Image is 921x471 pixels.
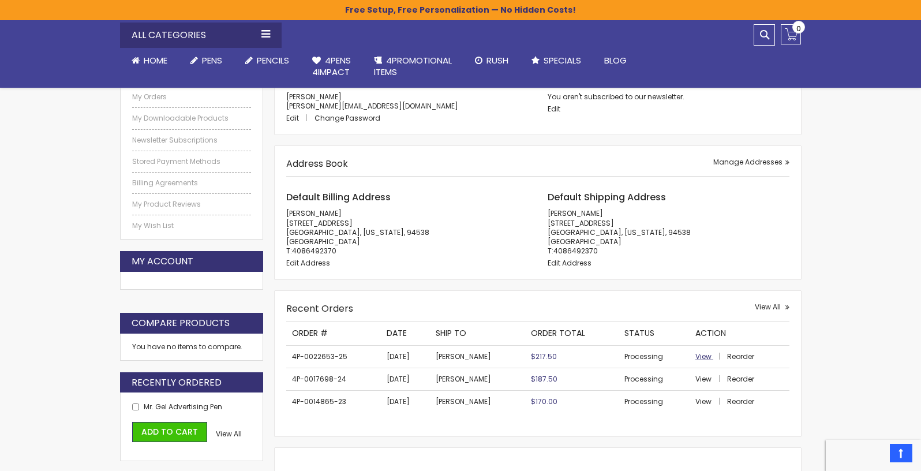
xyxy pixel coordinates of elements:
[531,397,557,406] span: $170.00
[593,48,638,73] a: Blog
[132,317,230,330] strong: Compare Products
[695,352,712,361] span: View
[381,322,430,345] th: Date
[286,258,330,268] a: Edit Address
[292,246,336,256] a: 4086492370
[727,397,754,406] a: Reorder
[132,376,222,389] strong: Recently Ordered
[132,136,251,145] a: Newsletter Subscriptions
[826,440,921,471] iframe: Google Customer Reviews
[695,397,725,406] a: View
[548,104,560,114] a: Edit
[695,397,712,406] span: View
[286,368,381,391] td: 4P-0017698-24
[619,391,690,413] td: Processing
[604,54,627,66] span: Blog
[286,157,348,170] strong: Address Book
[120,23,282,48] div: All Categories
[286,113,313,123] a: Edit
[381,345,430,368] td: [DATE]
[132,200,251,209] a: My Product Reviews
[144,54,167,66] span: Home
[381,391,430,413] td: [DATE]
[120,334,263,361] div: You have no items to compare.
[132,255,193,268] strong: My Account
[144,402,222,412] a: Mr. Gel Advertising Pen
[755,302,789,312] a: View All
[525,322,619,345] th: Order Total
[695,374,725,384] a: View
[548,92,789,102] p: You aren't subscribed to our newsletter.
[430,345,525,368] td: [PERSON_NAME]
[257,54,289,66] span: Pencils
[286,92,528,111] p: [PERSON_NAME] [PERSON_NAME][EMAIL_ADDRESS][DOMAIN_NAME]
[553,246,598,256] a: 4086492370
[286,391,381,413] td: 4P-0014865-23
[713,158,789,167] a: Manage Addresses
[234,48,301,73] a: Pencils
[727,374,754,384] a: Reorder
[531,352,557,361] span: $217.50
[286,113,299,123] span: Edit
[301,48,362,85] a: 4Pens4impact
[781,24,801,44] a: 0
[312,54,351,78] span: 4Pens 4impact
[548,258,591,268] a: Edit Address
[544,54,581,66] span: Specials
[520,48,593,73] a: Specials
[548,209,789,256] address: [PERSON_NAME] [STREET_ADDRESS] [GEOGRAPHIC_DATA], [US_STATE], 94538 [GEOGRAPHIC_DATA] T:
[690,322,789,345] th: Action
[362,48,463,85] a: 4PROMOTIONALITEMS
[796,23,801,34] span: 0
[619,368,690,391] td: Processing
[619,322,690,345] th: Status
[381,368,430,391] td: [DATE]
[430,391,525,413] td: [PERSON_NAME]
[695,352,725,361] a: View
[374,54,452,78] span: 4PROMOTIONAL ITEMS
[132,422,207,442] button: Add to Cart
[727,352,754,361] a: Reorder
[286,302,353,315] strong: Recent Orders
[132,221,251,230] a: My Wish List
[132,114,251,123] a: My Downloadable Products
[202,54,222,66] span: Pens
[430,322,525,345] th: Ship To
[755,302,781,312] span: View All
[120,48,179,73] a: Home
[286,209,528,256] address: [PERSON_NAME] [STREET_ADDRESS] [GEOGRAPHIC_DATA], [US_STATE], 94538 [GEOGRAPHIC_DATA] T:
[548,190,666,204] span: Default Shipping Address
[216,429,242,439] a: View All
[713,157,783,167] span: Manage Addresses
[286,322,381,345] th: Order #
[132,92,251,102] a: My Orders
[132,178,251,188] a: Billing Agreements
[286,345,381,368] td: 4P-0022653-25
[463,48,520,73] a: Rush
[132,157,251,166] a: Stored Payment Methods
[619,345,690,368] td: Processing
[286,190,391,204] span: Default Billing Address
[430,368,525,391] td: [PERSON_NAME]
[179,48,234,73] a: Pens
[531,374,557,384] span: $187.50
[315,113,380,123] a: Change Password
[695,374,712,384] span: View
[486,54,508,66] span: Rush
[141,426,198,438] span: Add to Cart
